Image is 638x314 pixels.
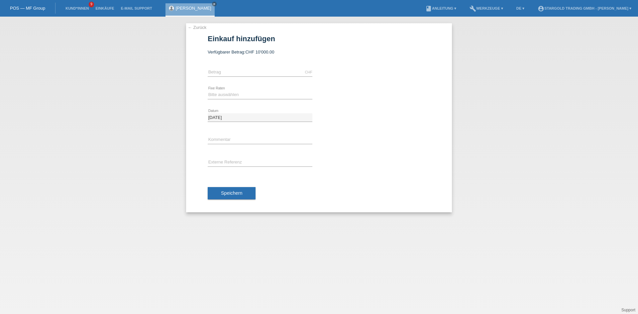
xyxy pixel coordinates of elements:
[212,2,217,6] a: close
[513,6,528,10] a: DE ▾
[466,6,506,10] a: buildWerkzeuge ▾
[213,2,216,6] i: close
[245,50,274,54] span: CHF 10'000.00
[470,5,476,12] i: build
[538,5,544,12] i: account_circle
[208,35,430,43] h1: Einkauf hinzufügen
[89,2,94,7] span: 9
[10,6,45,11] a: POS — MF Group
[305,70,312,74] div: CHF
[221,190,242,196] span: Speichern
[425,5,432,12] i: book
[422,6,460,10] a: bookAnleitung ▾
[62,6,92,10] a: Kund*innen
[621,308,635,312] a: Support
[534,6,635,10] a: account_circleStargold Trading GmbH - [PERSON_NAME] ▾
[208,187,256,200] button: Speichern
[92,6,117,10] a: Einkäufe
[176,6,211,11] a: [PERSON_NAME]
[118,6,156,10] a: E-Mail Support
[208,50,430,54] div: Verfügbarer Betrag:
[188,25,206,30] a: ← Zurück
